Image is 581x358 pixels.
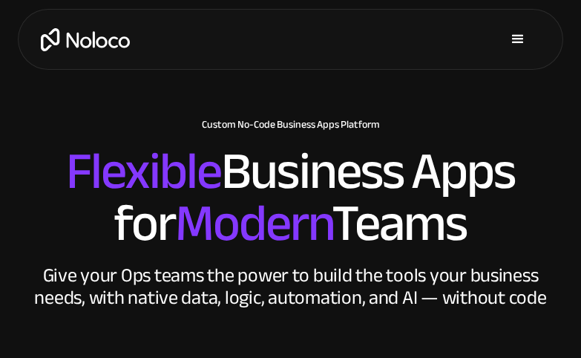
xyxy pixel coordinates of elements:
[175,175,332,272] span: Modern
[496,17,540,62] div: menu
[31,264,551,309] div: Give your Ops teams the power to build the tools your business needs, with native data, logic, au...
[41,28,130,51] a: home
[15,119,566,131] h1: Custom No-Code Business Apps Platform
[15,146,566,250] h2: Business Apps for Teams
[66,123,221,220] span: Flexible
